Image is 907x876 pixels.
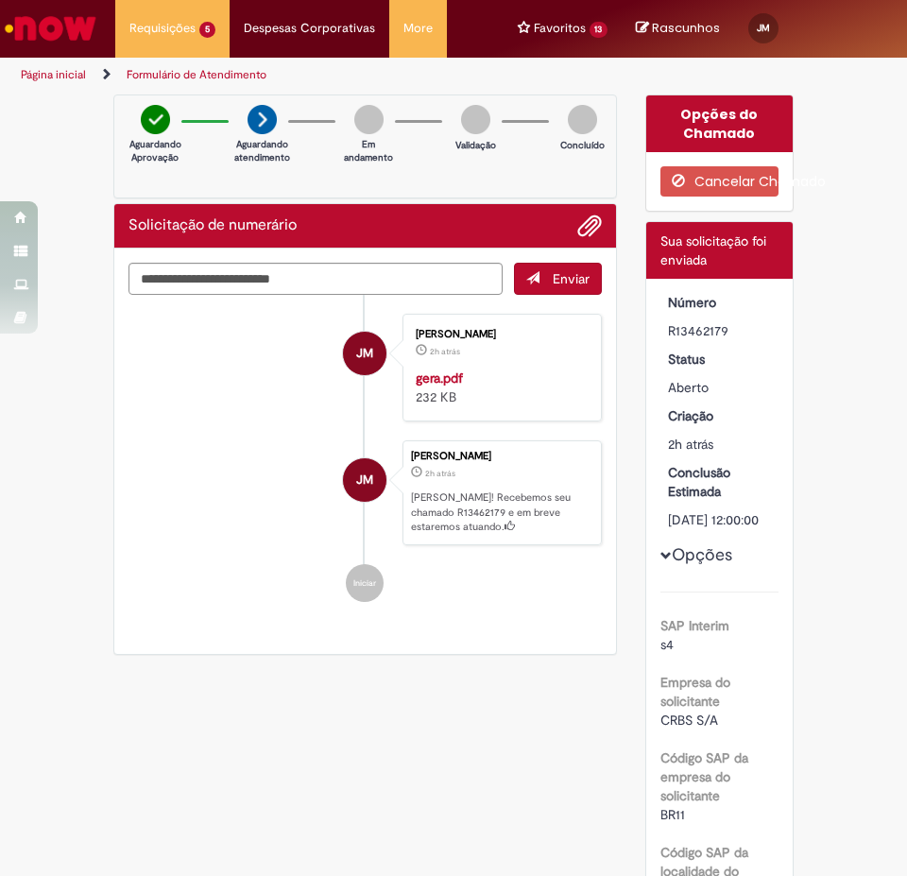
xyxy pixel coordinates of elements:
[660,636,674,653] span: s4
[411,451,590,462] div: [PERSON_NAME]
[514,263,602,295] button: Enviar
[141,105,170,134] img: check-circle-green.png
[430,346,460,357] time: 29/08/2025 12:26:29
[344,138,393,165] p: Em andamento
[354,105,384,134] img: img-circle-grey.png
[660,712,718,729] span: CRBS S/A
[2,9,99,47] img: ServiceNow
[636,19,720,37] a: No momento, sua lista de rascunhos tem 0 Itens
[668,321,773,340] div: R13462179
[455,139,496,152] p: Validação
[668,436,713,453] time: 29/08/2025 12:26:34
[356,457,373,503] span: JM
[128,440,602,545] li: Julia Soares Correa Manhaes
[660,232,766,268] span: Sua solicitação foi enviada
[403,19,433,38] span: More
[248,105,277,134] img: arrow-next.png
[577,214,602,238] button: Adicionar anexos
[660,806,685,823] span: BR11
[660,617,729,634] b: SAP Interim
[128,217,297,234] h2: Solicitação de numerário Histórico de tíquete
[199,22,215,38] span: 5
[652,19,720,37] span: Rascunhos
[668,436,713,453] span: 2h atrás
[654,463,787,501] dt: Conclusão Estimada
[425,468,455,479] span: 2h atrás
[568,105,597,134] img: img-circle-grey.png
[461,105,490,134] img: img-circle-grey.png
[14,58,439,93] ul: Trilhas de página
[128,263,503,295] textarea: Digite sua mensagem aqui...
[416,369,463,386] a: gera.pdf
[553,270,590,287] span: Enviar
[127,67,266,82] a: Formulário de Atendimento
[654,293,787,312] dt: Número
[356,331,373,376] span: JM
[411,490,590,535] p: [PERSON_NAME]! Recebemos seu chamado R13462179 e em breve estaremos atuando.
[654,406,787,425] dt: Criação
[234,138,290,165] p: Aguardando atendimento
[668,510,773,529] div: [DATE] 12:00:00
[343,458,386,502] div: Julia Soares Correa Manhaes
[129,138,181,165] p: Aguardando Aprovação
[128,295,602,621] ul: Histórico de tíquete
[668,378,773,397] div: Aberto
[660,166,779,197] button: Cancelar Chamado
[430,346,460,357] span: 2h atrás
[244,19,375,38] span: Despesas Corporativas
[21,67,86,82] a: Página inicial
[757,22,770,34] span: JM
[660,749,748,804] b: Código SAP da empresa do solicitante
[129,19,196,38] span: Requisições
[560,139,605,152] p: Concluído
[416,369,581,406] div: 232 KB
[668,435,773,454] div: 29/08/2025 12:26:34
[416,329,581,340] div: [PERSON_NAME]
[343,332,386,375] div: Julia Soares Correa Manhaes
[646,95,794,152] div: Opções do Chamado
[534,19,586,38] span: Favoritos
[654,350,787,369] dt: Status
[425,468,455,479] time: 29/08/2025 12:26:34
[660,674,730,710] b: Empresa do solicitante
[590,22,608,38] span: 13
